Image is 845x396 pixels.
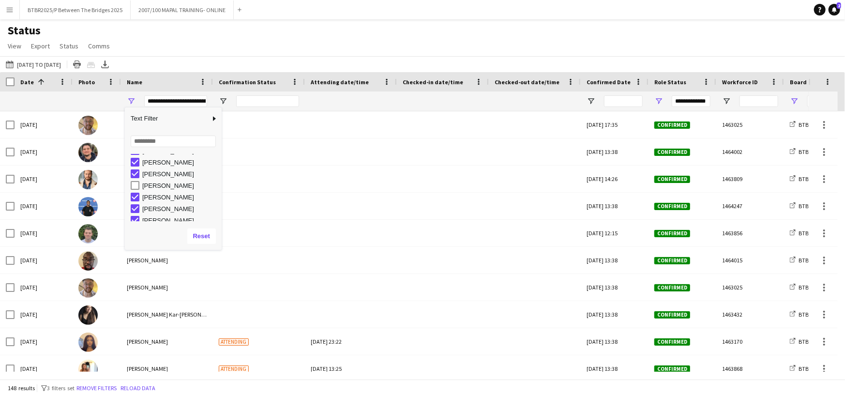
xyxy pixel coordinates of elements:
[15,166,73,192] div: [DATE]
[654,366,690,373] span: Confirmed
[15,111,73,138] div: [DATE]
[78,224,98,244] img: Benedict Owens
[127,365,168,372] span: [PERSON_NAME]
[15,138,73,165] div: [DATE]
[581,328,649,355] div: [DATE] 13:38
[581,138,649,165] div: [DATE] 13:38
[15,193,73,219] div: [DATE]
[581,247,649,274] div: [DATE] 13:38
[654,338,690,346] span: Confirmed
[311,328,391,355] div: [DATE] 23:22
[56,40,82,52] a: Status
[15,328,73,355] div: [DATE]
[654,97,663,106] button: Open Filter Menu
[581,166,649,192] div: [DATE] 14:26
[4,59,63,70] button: [DATE] to [DATE]
[654,257,690,264] span: Confirmed
[15,247,73,274] div: [DATE]
[119,383,157,394] button: Reload data
[8,42,21,50] span: View
[722,78,758,86] span: Workforce ID
[127,338,168,345] span: [PERSON_NAME]
[654,176,690,183] span: Confirmed
[716,301,784,328] div: 1463432
[47,384,75,392] span: 3 filters set
[716,193,784,219] div: 1464247
[31,42,50,50] span: Export
[716,328,784,355] div: 1463170
[142,182,219,189] div: [PERSON_NAME]
[78,278,98,298] img: Parry Brunt
[131,136,216,147] input: Search filter values
[142,159,219,166] div: [PERSON_NAME]
[78,251,98,271] img: Kevin Nkweini
[219,338,249,346] span: Attending
[187,228,216,244] button: Reset
[581,220,649,246] div: [DATE] 12:15
[716,220,784,246] div: 1463856
[27,40,54,52] a: Export
[495,78,559,86] span: Checked-out date/time
[142,194,219,201] div: [PERSON_NAME]
[84,40,114,52] a: Comms
[15,301,73,328] div: [DATE]
[78,116,98,135] img: Parry Brunt
[127,311,221,318] span: [PERSON_NAME] Kar-[PERSON_NAME]
[654,149,690,156] span: Confirmed
[587,97,595,106] button: Open Filter Menu
[716,111,784,138] div: 1463025
[581,301,649,328] div: [DATE] 13:38
[20,0,131,19] button: BTBR2025/P Between The Bridges 2025
[716,166,784,192] div: 1463809
[829,4,840,15] a: 2
[311,78,369,86] span: Attending date/time
[60,42,78,50] span: Status
[716,274,784,301] div: 1463025
[716,355,784,382] div: 1463868
[71,59,83,70] app-action-btn: Print
[722,97,731,106] button: Open Filter Menu
[403,78,463,86] span: Checked-in date/time
[78,78,95,86] span: Photo
[15,220,73,246] div: [DATE]
[654,284,690,291] span: Confirmed
[78,143,98,162] img: Thomas Luke Garry
[236,95,299,107] input: Confirmation Status Filter Input
[654,122,690,129] span: Confirmed
[219,78,276,86] span: Confirmation Status
[127,97,136,106] button: Open Filter Menu
[78,197,98,216] img: Jaiden Baker
[587,78,631,86] span: Confirmed Date
[75,383,119,394] button: Remove filters
[311,355,391,382] div: [DATE] 13:25
[127,284,168,291] span: [PERSON_NAME]
[219,97,227,106] button: Open Filter Menu
[78,170,98,189] img: Kevin Mornas Gustavsson
[125,107,222,250] div: Column Filter
[581,355,649,382] div: [DATE] 13:38
[127,78,142,86] span: Name
[4,40,25,52] a: View
[654,203,690,210] span: Confirmed
[716,138,784,165] div: 1464002
[131,0,234,19] button: 2007/100 MAPAL TRAINING- ONLINE
[15,274,73,301] div: [DATE]
[142,205,219,213] div: [PERSON_NAME]
[99,59,111,70] app-action-btn: Export XLSX
[581,111,649,138] div: [DATE] 17:35
[127,257,168,264] span: [PERSON_NAME]
[604,95,643,107] input: Confirmed Date Filter Input
[654,78,686,86] span: Role Status
[837,2,841,9] span: 2
[790,97,799,106] button: Open Filter Menu
[654,230,690,237] span: Confirmed
[125,110,210,127] span: Text Filter
[142,217,219,224] div: [PERSON_NAME]
[15,355,73,382] div: [DATE]
[581,274,649,301] div: [DATE] 13:38
[654,311,690,319] span: Confirmed
[581,193,649,219] div: [DATE] 13:38
[790,78,807,86] span: Board
[716,247,784,274] div: 1464015
[142,170,219,178] div: [PERSON_NAME]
